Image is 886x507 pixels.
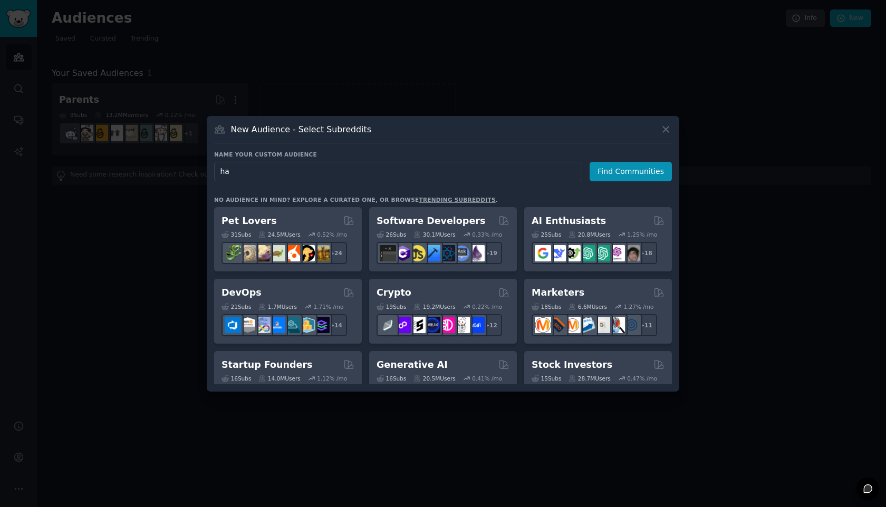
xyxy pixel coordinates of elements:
[550,245,566,261] img: DeepSeek
[254,317,271,333] img: Docker_DevOps
[298,245,315,261] img: PetAdvice
[569,375,610,382] div: 28.7M Users
[413,375,455,382] div: 20.5M Users
[377,231,406,238] div: 26 Sub s
[532,358,612,372] h2: Stock Investors
[550,317,566,333] img: bigseo
[419,197,495,203] a: trending subreddits
[298,317,315,333] img: aws_cdk
[569,231,610,238] div: 20.8M Users
[594,245,610,261] img: chatgpt_prompts_
[214,162,582,181] input: Pick a short name, like "Digital Marketers" or "Movie-Goers"
[413,231,455,238] div: 30.1M Users
[394,317,411,333] img: 0xPolygon
[532,375,561,382] div: 15 Sub s
[314,303,344,310] div: 1.71 % /mo
[394,245,411,261] img: csharp
[317,231,347,238] div: 0.52 % /mo
[624,303,654,310] div: 1.27 % /mo
[627,231,657,238] div: 1.25 % /mo
[317,375,347,382] div: 1.12 % /mo
[231,124,371,135] h3: New Audience - Select Subreddits
[377,358,448,372] h2: Generative AI
[377,303,406,310] div: 19 Sub s
[535,317,551,333] img: content_marketing
[221,375,251,382] div: 16 Sub s
[480,314,502,336] div: + 12
[439,245,455,261] img: reactnative
[254,245,271,261] img: leopardgeckos
[424,245,440,261] img: iOSProgramming
[468,317,485,333] img: defi_
[409,245,426,261] img: learnjavascript
[380,317,396,333] img: ethfinance
[564,245,581,261] img: AItoolsCatalog
[569,303,607,310] div: 6.6M Users
[221,214,277,228] h2: Pet Lovers
[284,317,300,333] img: platformengineering
[579,317,595,333] img: Emailmarketing
[258,375,300,382] div: 14.0M Users
[313,317,330,333] img: PlatformEngineers
[325,242,347,264] div: + 24
[532,286,584,299] h2: Marketers
[472,375,502,382] div: 0.41 % /mo
[454,245,470,261] img: AskComputerScience
[635,314,657,336] div: + 11
[377,375,406,382] div: 16 Sub s
[454,317,470,333] img: CryptoNews
[258,303,297,310] div: 1.7M Users
[413,303,455,310] div: 19.2M Users
[590,162,672,181] button: Find Communities
[424,317,440,333] img: web3
[623,245,640,261] img: ArtificalIntelligence
[214,151,672,158] h3: Name your custom audience
[532,303,561,310] div: 18 Sub s
[377,214,485,228] h2: Software Developers
[269,317,285,333] img: DevOpsLinks
[225,245,241,261] img: herpetology
[635,242,657,264] div: + 18
[313,245,330,261] img: dogbreed
[472,303,502,310] div: 0.22 % /mo
[377,286,411,299] h2: Crypto
[609,245,625,261] img: OpenAIDev
[579,245,595,261] img: chatgpt_promptDesign
[623,317,640,333] img: OnlineMarketing
[239,245,256,261] img: ballpython
[214,196,498,203] div: No audience in mind? Explore a curated one, or browse .
[409,317,426,333] img: ethstaker
[594,317,610,333] img: googleads
[535,245,551,261] img: GoogleGeminiAI
[325,314,347,336] div: + 14
[532,214,606,228] h2: AI Enthusiasts
[532,231,561,238] div: 25 Sub s
[221,358,312,372] h2: Startup Founders
[609,317,625,333] img: MarketingResearch
[380,245,396,261] img: software
[221,286,262,299] h2: DevOps
[468,245,485,261] img: elixir
[564,317,581,333] img: AskMarketing
[480,242,502,264] div: + 19
[221,231,251,238] div: 31 Sub s
[472,231,502,238] div: 0.33 % /mo
[439,317,455,333] img: defiblockchain
[284,245,300,261] img: cockatiel
[239,317,256,333] img: AWS_Certified_Experts
[269,245,285,261] img: turtle
[221,303,251,310] div: 21 Sub s
[627,375,657,382] div: 0.47 % /mo
[258,231,300,238] div: 24.5M Users
[225,317,241,333] img: azuredevops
